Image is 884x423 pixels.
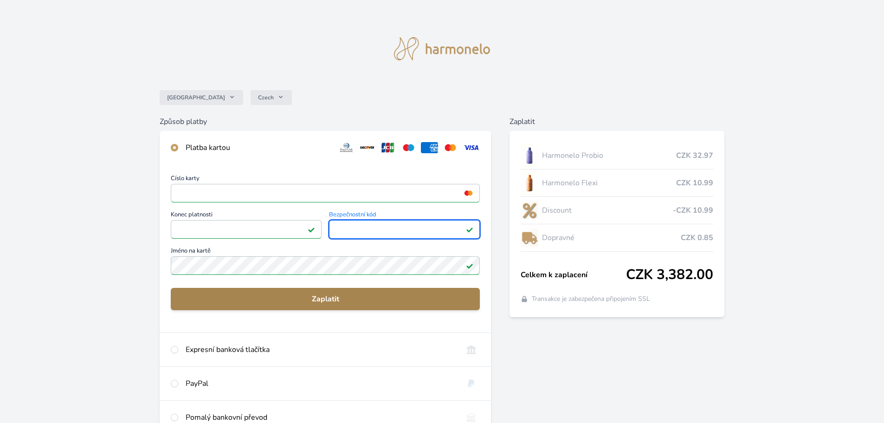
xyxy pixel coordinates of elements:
[510,116,724,127] h6: Zaplatit
[542,205,673,216] span: Discount
[171,248,480,256] span: Jméno na kartě
[676,177,713,189] span: CZK 10.99
[251,90,292,105] button: Czech
[160,90,243,105] button: [GEOGRAPHIC_DATA]
[521,144,538,167] img: CLEAN_PROBIO_se_stinem_x-lo.jpg
[463,412,480,423] img: bankTransfer_IBAN.svg
[380,142,397,153] img: jcb.svg
[532,294,650,304] span: Transakce je zabezpečena připojením SSL
[542,232,681,243] span: Dopravné
[466,262,473,269] img: Platné pole
[186,142,330,153] div: Platba kartou
[178,293,472,305] span: Zaplatit
[338,142,355,153] img: diners.svg
[542,150,676,161] span: Harmonelo Probio
[542,177,676,189] span: Harmonelo Flexi
[673,205,713,216] span: -CZK 10.99
[463,142,480,153] img: visa.svg
[333,223,476,236] iframe: Iframe pro bezpečnostní kód
[308,226,315,233] img: Platné pole
[186,412,455,423] div: Pomalý bankovní převod
[359,142,376,153] img: discover.svg
[171,176,480,184] span: Číslo karty
[681,232,713,243] span: CZK 0.85
[329,212,480,220] span: Bezpečnostní kód
[258,94,274,101] span: Czech
[186,344,455,355] div: Expresní banková tlačítka
[160,116,491,127] h6: Způsob platby
[626,267,713,283] span: CZK 3,382.00
[175,223,317,236] iframe: Iframe pro datum vypršení platnosti
[521,226,538,249] img: delivery-lo.png
[676,150,713,161] span: CZK 32.97
[171,256,480,275] input: Jméno na kartěPlatné pole
[171,212,322,220] span: Konec platnosti
[521,269,626,280] span: Celkem k zaplacení
[421,142,438,153] img: amex.svg
[466,226,473,233] img: Platné pole
[167,94,225,101] span: [GEOGRAPHIC_DATA]
[186,378,455,389] div: PayPal
[175,187,476,200] iframe: Iframe pro číslo karty
[463,344,480,355] img: onlineBanking_CZ.svg
[400,142,417,153] img: maestro.svg
[442,142,459,153] img: mc.svg
[521,199,538,222] img: discount-lo.png
[171,288,480,310] button: Zaplatit
[521,171,538,195] img: CLEAN_FLEXI_se_stinem_x-hi_(1)-lo.jpg
[463,378,480,389] img: paypal.svg
[462,189,475,197] img: mc
[394,37,490,60] img: logo.svg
